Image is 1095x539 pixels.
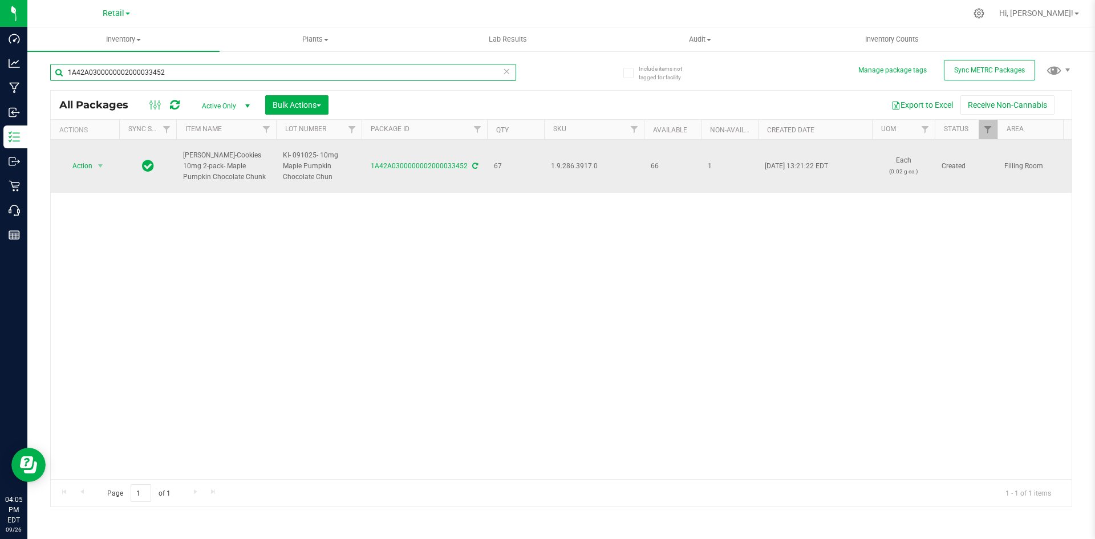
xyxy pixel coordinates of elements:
a: Filter [257,120,276,139]
span: [DATE] 13:21:22 EDT [765,161,828,172]
span: Clear [502,64,510,79]
span: 66 [651,161,694,172]
p: (0.02 g ea.) [879,166,928,177]
inline-svg: Outbound [9,156,20,167]
a: Filter [979,120,997,139]
inline-svg: Inventory [9,131,20,143]
button: Bulk Actions [265,95,328,115]
span: Each [879,155,928,177]
span: [PERSON_NAME]-Cookies 10mg 2-pack- Maple Pumpkin Chocolate Chunk [183,150,269,183]
a: Area [1007,125,1024,133]
a: Qty [496,126,509,134]
a: Filter [625,120,644,139]
span: In Sync [142,158,154,174]
span: Filling Room [1004,161,1076,172]
inline-svg: Call Center [9,205,20,216]
span: Created [942,161,991,172]
span: Action [62,158,93,174]
a: SKU [553,125,566,133]
span: 67 [494,161,537,172]
a: Status [944,125,968,133]
a: Package ID [371,125,409,133]
a: Item Name [185,125,222,133]
a: Sync Status [128,125,172,133]
span: Audit [605,34,796,44]
inline-svg: Dashboard [9,33,20,44]
span: KI- 091025- 10mg Maple Pumpkin Chocolate Chun [283,150,355,183]
a: 1A42A0300000002000033452 [371,162,468,170]
span: 1 - 1 of 1 items [996,484,1060,501]
span: 1 [708,161,751,172]
span: Plants [220,34,411,44]
span: Lab Results [473,34,542,44]
div: Actions [59,126,115,134]
a: Plants [220,27,412,51]
span: Retail [103,9,124,18]
input: Search Package ID, Item Name, SKU, Lot or Part Number... [50,64,516,81]
a: UOM [881,125,896,133]
a: Filter [157,120,176,139]
a: Lot Number [285,125,326,133]
inline-svg: Retail [9,180,20,192]
p: 04:05 PM EDT [5,495,22,525]
a: Inventory [27,27,220,51]
a: Audit [604,27,796,51]
a: Available [653,126,687,134]
inline-svg: Inbound [9,107,20,118]
span: 1.9.286.3917.0 [551,161,637,172]
span: Sync from Compliance System [471,162,478,170]
span: select [94,158,108,174]
span: Include items not tagged for facility [639,64,696,82]
inline-svg: Manufacturing [9,82,20,94]
span: Inventory Counts [850,34,934,44]
button: Receive Non-Cannabis [960,95,1055,115]
span: All Packages [59,99,140,111]
inline-svg: Analytics [9,58,20,69]
div: Manage settings [972,8,986,19]
button: Manage package tags [858,66,927,75]
a: Filter [916,120,935,139]
a: Created Date [767,126,814,134]
a: Non-Available [710,126,761,134]
span: Page of 1 [98,484,180,502]
a: Lab Results [412,27,604,51]
a: Filter [468,120,487,139]
span: Sync METRC Packages [954,66,1025,74]
input: 1 [131,484,151,502]
span: Bulk Actions [273,100,321,110]
inline-svg: Reports [9,229,20,241]
span: Inventory [27,34,220,44]
button: Sync METRC Packages [944,60,1035,80]
span: Hi, [PERSON_NAME]! [999,9,1073,18]
button: Export to Excel [884,95,960,115]
a: Filter [343,120,362,139]
a: Inventory Counts [796,27,988,51]
iframe: Resource center [11,448,46,482]
p: 09/26 [5,525,22,534]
